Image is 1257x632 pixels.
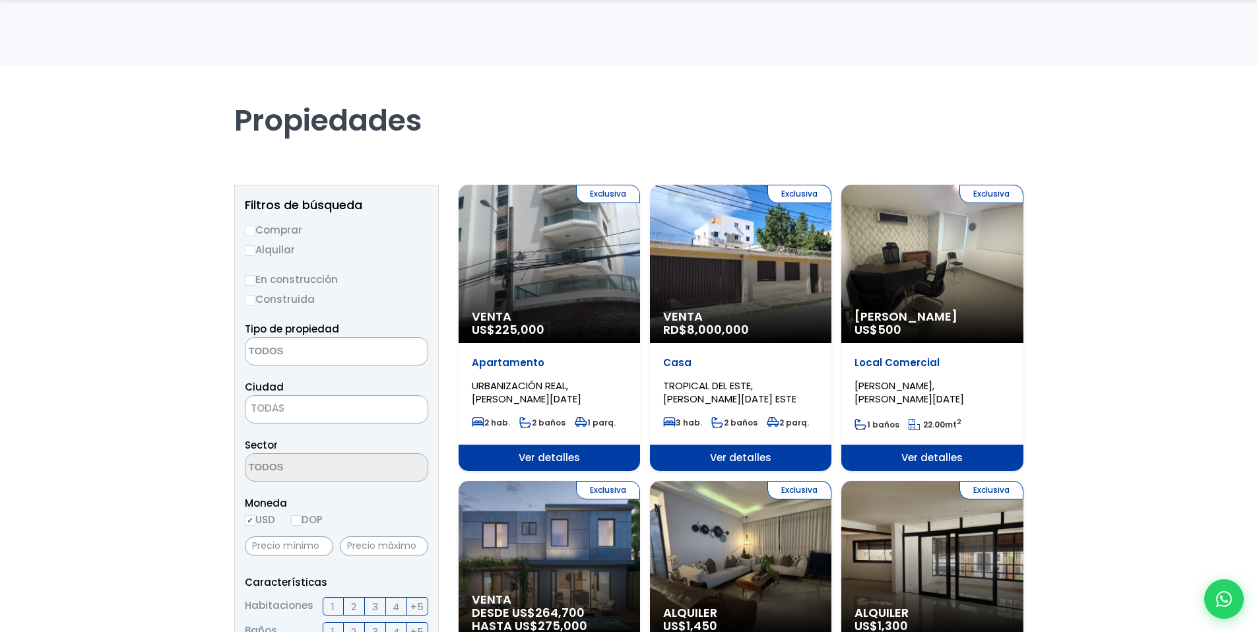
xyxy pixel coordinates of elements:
[245,222,428,238] label: Comprar
[245,399,428,418] span: TODAS
[957,417,961,427] sup: 2
[245,515,255,526] input: USD
[519,417,565,428] span: 2 baños
[245,380,284,394] span: Ciudad
[854,310,1010,323] span: [PERSON_NAME]
[663,606,818,619] span: Alquiler
[663,417,702,428] span: 3 hab.
[245,454,373,482] textarea: Search
[854,606,1010,619] span: Alquiler
[711,417,757,428] span: 2 baños
[575,417,616,428] span: 1 parq.
[767,417,809,428] span: 2 parq.
[663,356,818,369] p: Casa
[472,379,581,406] span: URBANIZACIÓN REAL, [PERSON_NAME][DATE]
[663,310,818,323] span: Venta
[472,310,627,323] span: Venta
[495,321,544,338] span: 225,000
[245,536,333,556] input: Precio mínimo
[841,185,1023,471] a: Exclusiva [PERSON_NAME] US$500 Local Comercial [PERSON_NAME], [PERSON_NAME][DATE] 1 baños 22.00mt...
[472,593,627,606] span: Venta
[245,295,255,305] input: Construida
[767,481,831,499] span: Exclusiva
[854,321,901,338] span: US$
[663,379,796,406] span: TROPICAL DEL ESTE, [PERSON_NAME][DATE] ESTE
[878,321,901,338] span: 500
[472,321,544,338] span: US$
[959,185,1023,203] span: Exclusiva
[841,445,1023,471] span: Ver detalles
[234,66,1023,139] h1: Propiedades
[959,481,1023,499] span: Exclusiva
[854,356,1010,369] p: Local Comercial
[245,511,275,528] label: USD
[923,419,945,430] span: 22.00
[650,185,831,471] a: Exclusiva Venta RD$8,000,000 Casa TROPICAL DEL ESTE, [PERSON_NAME][DATE] ESTE 3 hab. 2 baños 2 pa...
[291,515,302,526] input: DOP
[245,271,428,288] label: En construcción
[472,356,627,369] p: Apartamento
[459,445,640,471] span: Ver detalles
[687,321,749,338] span: 8,000,000
[245,395,428,424] span: TODAS
[767,185,831,203] span: Exclusiva
[351,598,356,615] span: 2
[245,574,428,590] p: Características
[291,511,323,528] label: DOP
[410,598,424,615] span: +5
[372,598,378,615] span: 3
[245,245,255,256] input: Alquilar
[245,597,313,616] span: Habitaciones
[472,417,510,428] span: 2 hab.
[245,226,255,236] input: Comprar
[245,495,428,511] span: Moneda
[854,419,899,430] span: 1 baños
[245,275,255,286] input: En construcción
[459,185,640,471] a: Exclusiva Venta US$225,000 Apartamento URBANIZACIÓN REAL, [PERSON_NAME][DATE] 2 hab. 2 baños 1 pa...
[245,291,428,307] label: Construida
[245,438,278,452] span: Sector
[535,604,585,621] span: 264,700
[576,481,640,499] span: Exclusiva
[245,338,373,366] textarea: Search
[251,401,284,415] span: TODAS
[576,185,640,203] span: Exclusiva
[909,419,961,430] span: mt
[650,445,831,471] span: Ver detalles
[245,241,428,258] label: Alquilar
[854,379,964,406] span: [PERSON_NAME], [PERSON_NAME][DATE]
[663,321,749,338] span: RD$
[331,598,335,615] span: 1
[245,322,339,336] span: Tipo de propiedad
[245,199,428,212] h2: Filtros de búsqueda
[340,536,428,556] input: Precio máximo
[393,598,399,615] span: 4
